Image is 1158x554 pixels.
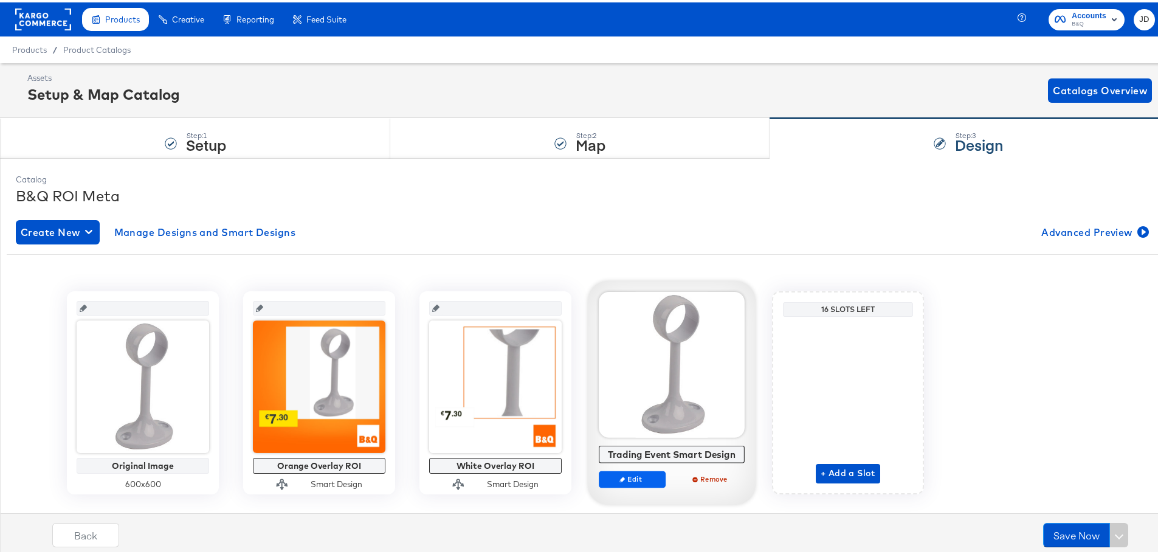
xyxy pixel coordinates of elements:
[12,43,47,52] span: Products
[236,12,274,22] span: Reporting
[432,459,559,468] div: White Overlay ROI
[1043,521,1110,545] button: Save Now
[16,183,1151,204] div: B&Q ROI Meta
[487,476,539,488] div: Smart Design
[576,129,605,137] div: Step: 2
[1139,10,1150,24] span: JD
[47,43,63,52] span: /
[1072,17,1106,27] span: B&Q
[1053,80,1147,97] span: Catalogs Overview
[1036,218,1151,242] button: Advanced Preview
[105,12,140,22] span: Products
[955,129,1003,137] div: Step: 3
[172,12,204,22] span: Creative
[109,218,301,242] button: Manage Designs and Smart Designs
[21,221,95,238] span: Create New
[599,468,666,485] button: Edit
[256,459,382,468] div: Orange Overlay ROI
[1041,221,1146,238] span: Advanced Preview
[955,132,1003,152] strong: Design
[27,70,180,81] div: Assets
[306,12,346,22] span: Feed Suite
[80,459,206,468] div: Original Image
[77,476,209,488] div: 600 x 600
[604,472,660,481] span: Edit
[186,132,226,152] strong: Setup
[576,132,605,152] strong: Map
[186,129,226,137] div: Step: 1
[683,472,739,481] span: Remove
[1134,7,1155,28] button: JD
[27,81,180,102] div: Setup & Map Catalog
[1048,76,1152,100] button: Catalogs Overview
[114,221,296,238] span: Manage Designs and Smart Designs
[786,302,910,312] div: 16 Slots Left
[602,446,742,457] div: Trading Event Smart Design
[821,463,875,479] span: + Add a Slot
[52,521,119,545] button: Back
[311,476,362,488] div: Smart Design
[16,171,1151,183] div: Catalog
[1072,7,1106,20] span: Accounts
[16,218,100,242] button: Create New
[1049,7,1125,28] button: AccountsB&Q
[816,462,880,481] button: + Add a Slot
[678,468,745,485] button: Remove
[63,43,131,52] a: Product Catalogs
